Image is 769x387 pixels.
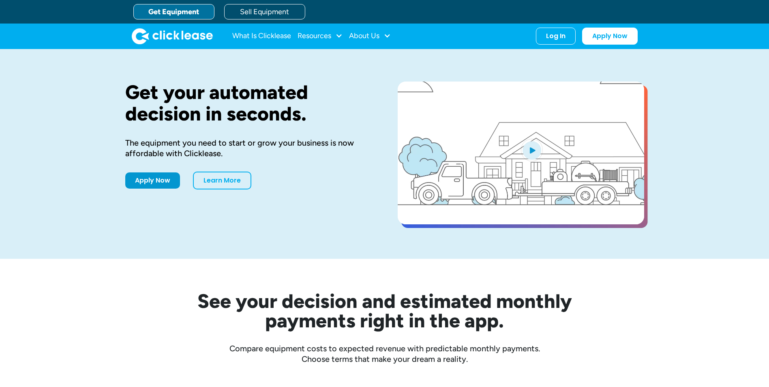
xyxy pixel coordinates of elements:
[125,343,644,364] div: Compare equipment costs to expected revenue with predictable monthly payments. Choose terms that ...
[125,172,180,189] a: Apply Now
[125,82,372,125] h1: Get your automated decision in seconds.
[546,32,566,40] div: Log In
[349,28,391,44] div: About Us
[224,4,305,19] a: Sell Equipment
[232,28,291,44] a: What Is Clicklease
[132,28,213,44] img: Clicklease logo
[298,28,343,44] div: Resources
[133,4,214,19] a: Get Equipment
[193,172,251,189] a: Learn More
[132,28,213,44] a: home
[125,138,372,159] div: The equipment you need to start or grow your business is now affordable with Clicklease.
[582,28,638,45] a: Apply Now
[521,139,543,161] img: Blue play button logo on a light blue circular background
[158,291,612,330] h2: See your decision and estimated monthly payments right in the app.
[398,82,644,224] a: open lightbox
